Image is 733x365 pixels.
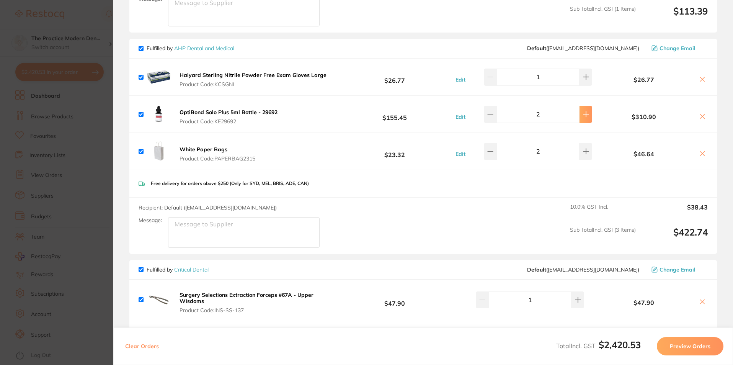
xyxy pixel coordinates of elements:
[180,146,227,153] b: White Paper Bags
[33,34,136,80] div: 🌱Get 20% off all RePractice products on Restocq until [DATE]. Simply head to Browse Products and ...
[147,65,171,89] img: enR5NGU5Yw
[338,144,451,159] b: $23.32
[453,151,468,157] button: Edit
[180,72,327,79] b: Halyard Sterling Nitrile Powder Free Exam Gloves Large
[338,107,451,121] b: $155.45
[594,299,694,306] b: $47.90
[527,266,546,273] b: Default
[33,12,136,20] div: Hi [PERSON_NAME],
[594,151,694,157] b: $46.64
[660,267,695,273] span: Change Email
[180,109,278,116] b: OptiBond Solo Plus 5ml Bottle - 29692
[599,339,641,350] b: $2,420.53
[527,267,639,273] span: info@criticaldental.com.au
[642,204,708,221] output: $38.43
[147,102,171,126] img: OGQyYjNqMg
[17,14,29,26] img: Profile image for Restocq
[147,267,209,273] p: Fulfilled by
[147,288,171,312] img: dzlpYXUybA
[453,76,468,83] button: Edit
[151,181,309,186] p: Free delivery for orders above $250 (Only for SYD, MEL, BRIS, ADE, CAN)
[556,342,641,350] span: Total Incl. GST
[660,45,695,51] span: Change Email
[338,293,451,307] b: $47.90
[527,45,639,51] span: orders@ahpdentalmedical.com.au
[657,337,723,355] button: Preview Orders
[453,113,468,120] button: Edit
[570,204,636,221] span: 10.0 % GST Incl.
[180,291,313,304] b: Surgery Selections Extraction Forceps #67A - Upper Wisdoms
[180,155,255,162] span: Product Code: PAPERBAG2315
[338,70,451,84] b: $26.77
[649,45,708,52] button: Change Email
[177,146,258,162] button: White Paper Bags Product Code:PAPERBAG2315
[33,65,132,79] i: Discount will be applied on the supplier’s end.
[642,227,708,248] output: $422.74
[33,130,136,137] p: Message from Restocq, sent 23h ago
[33,12,136,127] div: Message content
[594,113,694,120] b: $310.90
[180,307,335,313] span: Product Code: INS-SS-137
[139,204,277,211] span: Recipient: Default ( [EMAIL_ADDRESS][DOMAIN_NAME] )
[147,45,234,51] p: Fulfilled by
[180,118,278,124] span: Product Code: KE29692
[123,337,161,355] button: Clear Orders
[177,291,338,314] button: Surgery Selections Extraction Forceps #67A - Upper Wisdoms Product Code:INS-SS-137
[139,217,162,224] label: Message:
[147,326,171,351] img: YjJsZHZveQ
[570,227,636,248] span: Sub Total Incl. GST ( 3 Items)
[11,7,142,142] div: message notification from Restocq, 23h ago. Hi Tony, Choose a greener path in healthcare! 🌱Get 20...
[33,23,136,31] div: Choose a greener path in healthcare!
[180,81,327,87] span: Product Code: KCSGNL
[570,6,636,27] span: Sub Total Incl. GST ( 1 Items)
[147,139,171,164] img: emN6NXd6bA
[177,109,280,125] button: OptiBond Solo Plus 5ml Bottle - 29692 Product Code:KE29692
[527,45,546,52] b: Default
[174,45,234,52] a: AHP Dental and Medical
[174,266,209,273] a: Critical Dental
[642,6,708,27] output: $113.39
[594,76,694,83] b: $26.77
[177,72,329,88] button: Halyard Sterling Nitrile Powder Free Exam Gloves Large Product Code:KCSGNL
[649,266,708,273] button: Change Email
